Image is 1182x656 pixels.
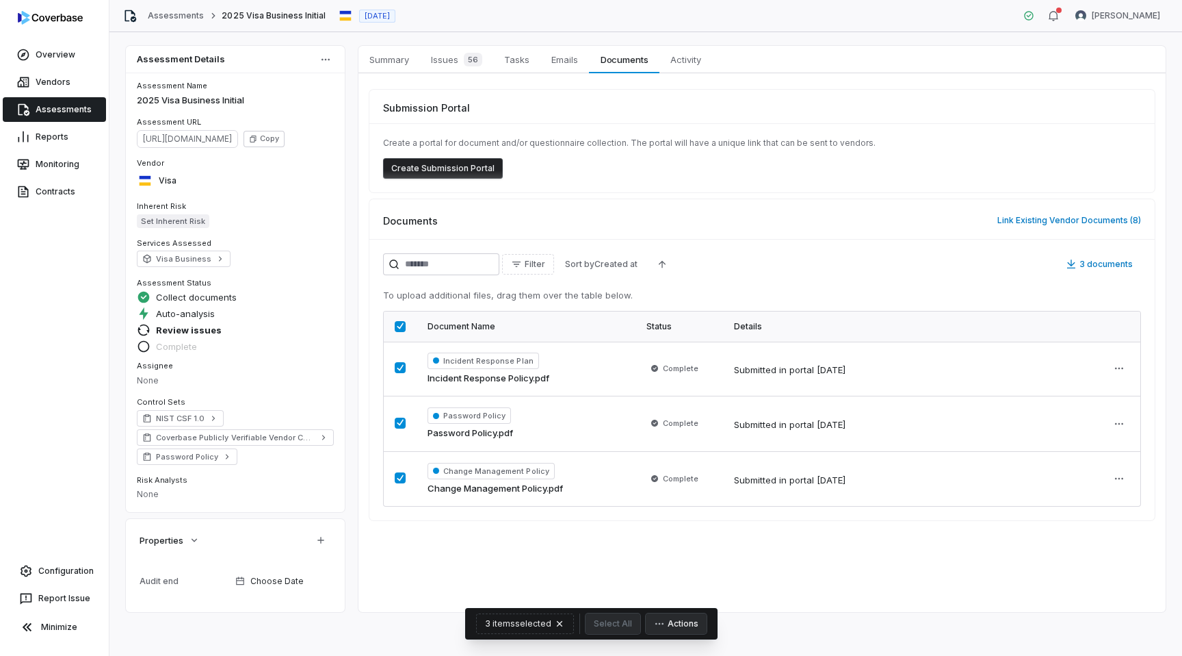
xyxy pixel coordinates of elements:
span: Set Inherent Risk [137,214,209,228]
button: Filter [502,254,554,275]
a: Change Management Policy.pdf [428,482,563,496]
span: Services Assessed [137,238,211,248]
span: [DATE] [365,11,390,21]
button: Lili Jiang avatar[PERSON_NAME] [1067,5,1168,26]
span: 3 items selected [485,618,551,629]
button: Copy [244,131,285,147]
span: Filter [525,259,545,270]
a: Overview [3,42,106,67]
button: https://visa.com/Visa [133,166,181,195]
a: Coverbase Publicly Verifiable Vendor Controls [137,429,334,446]
span: Complete [663,473,698,484]
a: Password Policy [137,449,237,465]
a: Assessments [148,10,204,21]
a: Vendors [3,70,106,94]
a: Contracts [3,179,106,204]
span: Inherent Risk [137,201,186,211]
div: Document Name [428,321,625,332]
div: Audit end [140,576,230,586]
span: Incident Response Plan [428,353,539,369]
span: Assignee [137,361,173,370]
div: Status [646,321,712,332]
a: Assessments [3,97,106,122]
span: Documents [383,214,438,228]
span: [PERSON_NAME] [1092,10,1160,21]
span: Password Policy [156,451,218,462]
a: Password Policy.pdf [428,427,513,440]
span: Change Management Policy [428,463,555,479]
svg: Download [1066,259,1077,270]
div: Submitted in portal [734,418,845,432]
div: [DATE] [817,364,845,377]
button: Minimize [5,614,103,641]
span: Issues [425,50,488,69]
span: Complete [663,418,698,429]
span: Choose Date [250,576,304,587]
a: Monitoring [3,152,106,177]
span: Tasks [499,51,535,68]
span: 56 [464,53,482,66]
img: logo-D7KZi-bG.svg [18,11,83,25]
span: Collect documents [156,291,237,303]
span: Summary [364,51,415,68]
svg: Ascending [657,259,668,270]
span: Vendor [137,158,164,168]
span: NIST CSF 1.0 [156,413,205,424]
a: NIST CSF 1.0 [137,410,224,427]
span: Assessment Details [137,55,225,64]
button: Properties [135,526,204,555]
span: Coverbase Publicly Verifiable Vendor Controls [156,432,315,443]
span: Password Policy [428,407,511,424]
span: Assessment URL [137,117,201,127]
a: Reports [3,125,106,149]
div: Submitted in portal [734,364,845,377]
p: 2025 Visa Business Initial [137,94,334,108]
button: 3 itemsselected [476,614,574,634]
button: Choose Date [230,567,337,596]
span: 2025 Visa Business Initial [222,10,326,21]
span: Documents [595,51,654,68]
button: Download3 documents [1058,254,1141,275]
div: Details [734,321,1087,332]
span: None [137,375,159,386]
div: [DATE] [817,474,845,488]
button: Link Existing Vendor Documents (8) [993,206,1145,235]
div: [DATE] [817,418,845,432]
span: Complete [156,340,197,353]
img: Lili Jiang avatar [1075,10,1086,21]
span: https://dashboard.coverbase.app/assessments/cbqsrw_4ee0e723a2834a739a6c10adfd1587db [137,130,238,148]
p: To upload additional files, drag them over the table below. [383,289,1141,303]
span: Review issues [156,324,222,336]
span: Visa [159,175,176,186]
span: None [137,489,159,499]
button: Actions [646,614,707,634]
a: Visa Business [137,251,231,267]
span: Properties [140,534,183,546]
span: Emails [546,51,583,68]
span: Submission Portal [383,101,470,115]
button: Create Submission Portal [383,158,503,179]
span: Assessment Name [137,81,207,90]
span: Control Sets [137,397,185,407]
span: Activity [665,51,707,68]
span: Assessment Status [137,278,211,288]
span: Risk Analysts [137,475,187,485]
span: Complete [663,363,698,374]
a: Configuration [5,559,103,583]
button: Sort byCreated at [557,254,646,275]
button: Ascending [648,254,676,275]
p: Create a portal for document and/or questionnaire collection. The portal will have a unique link ... [383,138,1141,149]
a: Incident Response Policy.pdf [428,372,549,386]
div: Submitted in portal [734,474,845,488]
button: Report Issue [5,586,103,611]
span: Auto-analysis [156,307,215,320]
